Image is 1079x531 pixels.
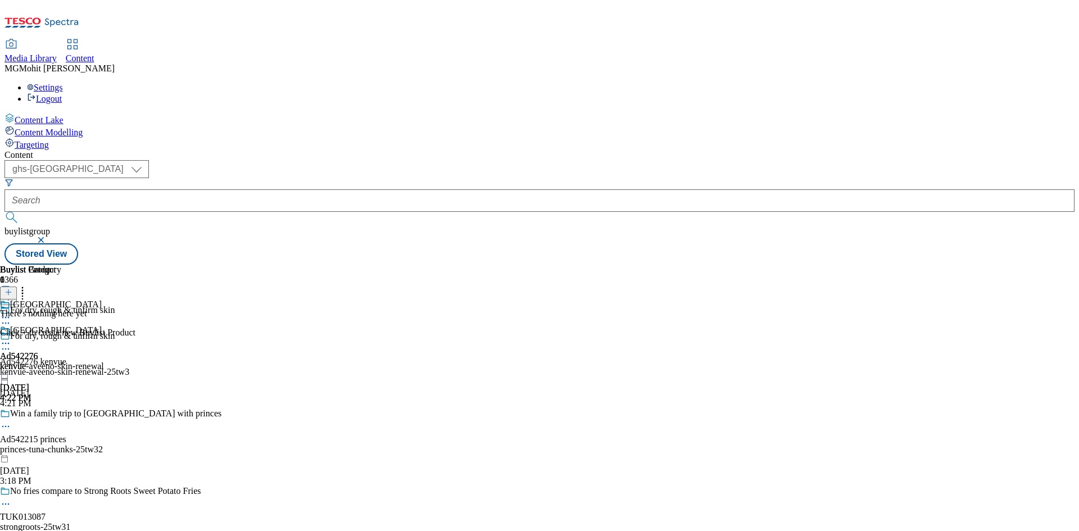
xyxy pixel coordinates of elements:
[4,113,1075,125] a: Content Lake
[4,226,50,236] span: buylistgroup
[15,128,83,137] span: Content Modelling
[66,53,94,63] span: Content
[4,150,1075,160] div: Content
[27,94,62,103] a: Logout
[4,63,19,73] span: MG
[19,63,115,73] span: Mohit [PERSON_NAME]
[15,140,49,149] span: Targeting
[4,189,1075,212] input: Search
[4,53,57,63] span: Media Library
[4,40,57,63] a: Media Library
[66,40,94,63] a: Content
[4,178,13,187] svg: Search Filters
[4,125,1075,138] a: Content Modelling
[10,409,221,419] div: Win a family trip to [GEOGRAPHIC_DATA] with princes
[10,486,201,496] div: No fries compare to Strong Roots Sweet Potato Fries
[27,83,63,92] a: Settings
[15,115,64,125] span: Content Lake
[4,243,78,265] button: Stored View
[4,138,1075,150] a: Targeting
